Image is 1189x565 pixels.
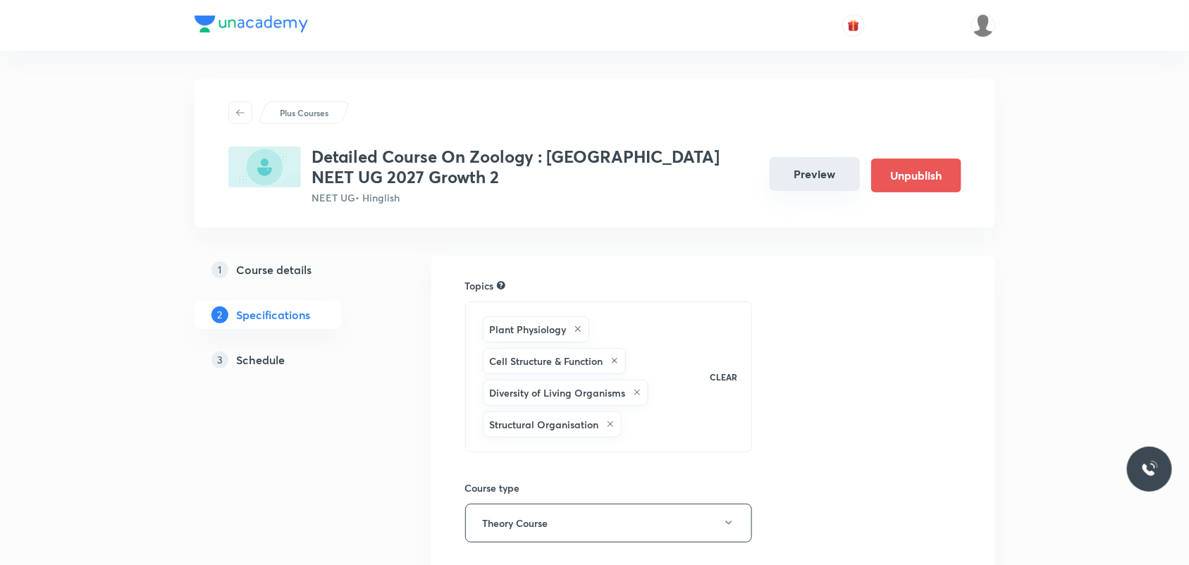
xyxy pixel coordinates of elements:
h6: Course type [465,480,753,495]
p: 1 [211,261,228,278]
p: NEET UG • Hinglish [312,190,758,205]
button: Preview [770,157,860,191]
h6: Cell Structure & Function [490,354,603,368]
h5: Specifications [237,306,311,323]
h3: Detailed Course On Zoology : [GEOGRAPHIC_DATA] NEET UG 2027 Growth 2 [312,147,758,187]
p: Plus Courses [280,106,328,119]
h5: Schedule [237,352,285,368]
a: 3Schedule [195,346,386,374]
p: 3 [211,352,228,368]
img: Sudipta Bose [971,13,995,37]
h6: Topics [465,278,494,293]
img: 840C3E8C-36E4-49E3-8281-8D780101015F_plus.png [228,147,301,187]
button: Unpublish [871,159,961,192]
h6: Diversity of Living Organisms [490,385,626,400]
p: CLEAR [710,371,737,383]
button: avatar [842,14,865,37]
h5: Course details [237,261,312,278]
h6: Plant Physiology [490,322,567,337]
img: ttu [1141,461,1158,478]
button: Theory Course [465,504,753,542]
img: avatar [847,19,860,32]
img: Company Logo [195,15,308,32]
div: Search for topics [497,279,505,292]
h6: Structural Organisation [490,417,599,432]
p: 2 [211,306,228,323]
a: Company Logo [195,15,308,36]
a: 1Course details [195,256,386,284]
